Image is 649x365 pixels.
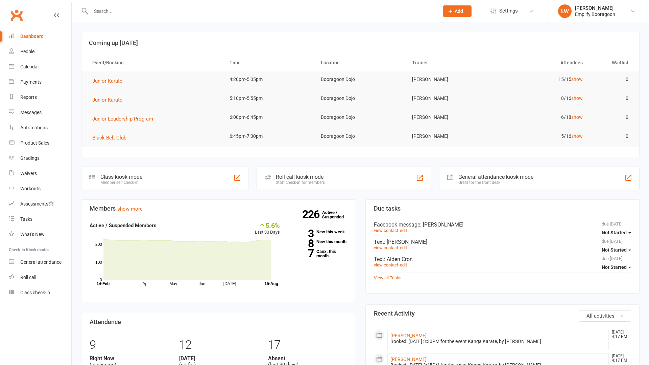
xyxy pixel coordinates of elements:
a: Tasks [9,212,71,227]
td: 4:20pm-5:05pm [223,71,315,87]
div: Calendar [20,64,39,69]
div: Booked: [DATE] 3:30PM for the event Kanga Karate, by [PERSON_NAME] [390,339,606,344]
td: Booragoon Dojo [315,71,406,87]
span: Junior Leadership Program [92,116,153,122]
div: Roll call [20,275,36,280]
div: Member self check-in [100,180,142,185]
div: 9 [90,335,169,355]
a: Gradings [9,151,71,166]
div: Reports [20,94,37,100]
div: Text [374,256,631,262]
button: Not Started [602,244,631,256]
td: [PERSON_NAME] [406,128,497,144]
div: General attendance [20,259,62,265]
td: 6/18 [497,109,588,125]
a: 3New this week [290,230,347,234]
button: Junior Karate [92,77,127,85]
h3: Members [90,205,347,212]
strong: 3 [290,229,314,239]
a: Messages [9,105,71,120]
a: Product Sales [9,135,71,151]
div: Last 30 Days [255,221,280,236]
a: Calendar [9,59,71,74]
td: 0 [589,90,634,106]
a: edit [400,262,407,267]
button: Junior Karate [92,96,127,104]
a: Dashboard [9,29,71,44]
a: show [571,77,583,82]
strong: Absent [268,355,347,362]
span: : Aiden Cron [384,256,413,262]
strong: [DATE] [179,355,258,362]
button: Not Started [602,227,631,239]
strong: 226 [302,209,322,219]
a: show [571,114,583,120]
td: [PERSON_NAME] [406,109,497,125]
span: All activities [586,313,615,319]
a: view contact [374,245,398,250]
a: Assessments [9,196,71,212]
div: Staff check-in for members [276,180,325,185]
div: Messages [20,110,42,115]
td: 0 [589,109,634,125]
td: Booragoon Dojo [315,90,406,106]
span: Junior Karate [92,97,122,103]
div: General attendance kiosk mode [458,174,533,180]
div: Payments [20,79,42,85]
input: Search... [89,6,434,16]
a: 7Canx. this month [290,249,347,258]
div: Roll call kiosk mode [276,174,325,180]
a: Automations [9,120,71,135]
button: All activities [579,310,631,322]
td: 5/16 [497,128,588,144]
span: Black Belt Club [92,135,126,141]
div: [PERSON_NAME] [575,5,615,11]
span: : [PERSON_NAME] [420,221,463,228]
h3: Attendance [90,319,347,325]
a: show [571,133,583,139]
td: 8/16 [497,90,588,106]
th: Attendees [497,54,588,71]
a: Payments [9,74,71,90]
div: Emplify Booragoon [575,11,615,17]
td: 6:00pm-6:45pm [223,109,315,125]
span: Not Started [602,230,627,235]
div: LW [558,4,572,18]
div: Workouts [20,186,41,191]
div: Facebook message [374,221,631,228]
button: Not Started [602,261,631,273]
a: Roll call [9,270,71,285]
td: 0 [589,128,634,144]
th: Trainer [406,54,497,71]
h3: Coming up [DATE] [89,40,632,46]
div: People [20,49,34,54]
a: view contact [374,262,398,267]
button: Junior Leadership Program [92,115,158,123]
time: [DATE] 4:17 PM [608,330,631,339]
td: [PERSON_NAME] [406,90,497,106]
td: 5:10pm-5:55pm [223,90,315,106]
div: Class check-in [20,290,50,295]
a: show more [117,206,143,212]
td: 0 [589,71,634,87]
div: Tasks [20,216,32,222]
td: Booragoon Dojo [315,128,406,144]
button: Add [443,5,472,17]
td: 6:45pm-7:30pm [223,128,315,144]
time: [DATE] 4:17 PM [608,354,631,363]
h3: Recent Activity [374,310,631,317]
a: Class kiosk mode [9,285,71,300]
td: [PERSON_NAME] [406,71,497,87]
strong: Right Now [90,355,169,362]
h3: Due tasks [374,205,631,212]
a: edit [400,228,407,233]
div: Text [374,239,631,245]
span: Settings [499,3,518,19]
a: Clubworx [8,7,25,24]
span: Not Started [602,247,627,253]
a: 226Active / Suspended [322,205,352,224]
a: 8New this month [290,239,347,244]
span: Add [455,8,463,14]
a: Reports [9,90,71,105]
div: Assessments [20,201,54,207]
